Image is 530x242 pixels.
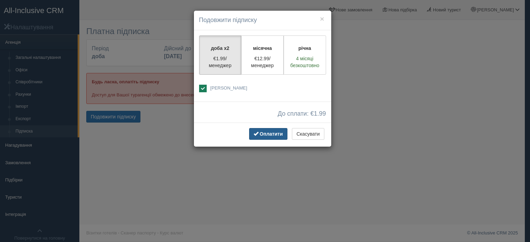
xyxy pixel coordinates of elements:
[288,45,322,52] p: річна
[249,128,287,140] button: Оплатити
[246,55,279,69] p: €12.99/менеджер
[288,55,322,69] p: 4 місяці безкоштовно
[210,85,247,91] span: [PERSON_NAME]
[292,128,324,140] button: Скасувати
[260,131,283,137] span: Оплатити
[320,15,324,22] button: ×
[199,16,326,25] h4: Подовжити підписку
[278,111,326,117] span: До сплати: €
[246,45,279,52] p: місячна
[314,110,326,117] span: 1.99
[204,55,237,69] p: €1.99/менеджер
[204,45,237,52] p: доба x2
